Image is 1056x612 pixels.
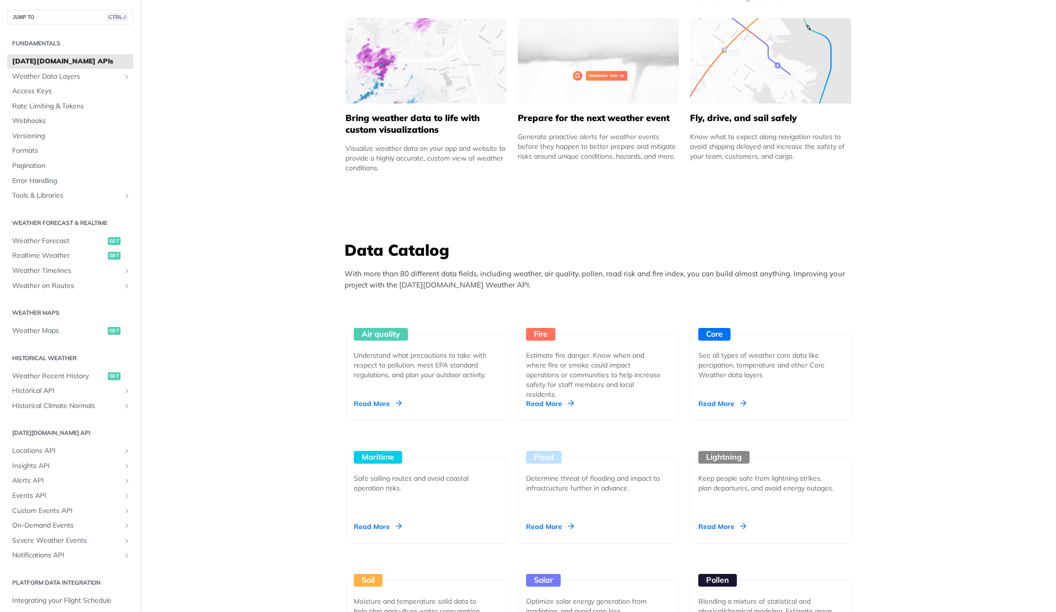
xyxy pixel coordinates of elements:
[7,84,133,99] a: Access Keys
[7,473,133,488] a: Alerts APIShow subpages for Alerts API
[7,143,133,158] a: Formats
[108,327,121,335] span: get
[345,268,857,290] p: With more than 80 different data fields, including weather, air quality, pollen, road risk and fi...
[12,371,105,381] span: Weather Recent History
[354,473,490,493] div: Safe sailing routes and avoid coastal operation risks.
[526,574,561,587] div: Solar
[123,192,131,200] button: Show subpages for Tools & Libraries
[12,326,105,336] span: Weather Maps
[123,282,131,290] button: Show subpages for Weather on Routes
[7,384,133,398] a: Historical APIShow subpages for Historical API
[12,491,121,501] span: Events API
[690,132,851,161] div: Know what to expect along navigation routes to avoid shipping delayed and increase the safety of ...
[7,324,133,338] a: Weather Mapsget
[354,399,402,408] div: Read More
[7,69,133,84] a: Weather Data LayersShow subpages for Weather Data Layers
[7,159,133,173] a: Pagination
[690,18,851,103] img: 994b3d6-mask-group-32x.svg
[7,399,133,413] a: Historical Climate NormalsShow subpages for Historical Climate Normals
[12,386,121,396] span: Historical API
[518,112,679,124] h5: Prepare for the next weather event
[12,401,121,411] span: Historical Climate Normals
[12,191,121,201] span: Tools & Libraries
[12,461,121,471] span: Insights API
[7,129,133,143] a: Versioning
[7,354,133,363] h2: Historical Weather
[354,522,402,531] div: Read More
[123,387,131,395] button: Show subpages for Historical API
[12,281,121,291] span: Weather on Routes
[12,57,131,66] span: [DATE][DOMAIN_NAME] APIs
[518,18,679,103] img: 2c0a313-group-496-12x.svg
[12,521,121,530] span: On-Demand Events
[123,447,131,455] button: Show subpages for Locations API
[698,350,835,380] div: See all types of weather core data like percipation, temperature and other Core Weather data layers
[123,462,131,470] button: Show subpages for Insights API
[12,251,105,261] span: Realtime Weather
[12,476,121,486] span: Alerts API
[123,551,131,559] button: Show subpages for Notifications API
[12,266,121,276] span: Weather Timelines
[698,522,746,531] div: Read More
[7,459,133,473] a: Insights APIShow subpages for Insights API
[526,473,663,493] div: Determine threat of flooding and impact to infrastructure further in advance.
[7,99,133,114] a: Rate Limiting & Tokens
[526,328,555,341] div: Fire
[698,328,731,341] div: Core
[354,328,408,341] div: Air quality
[7,234,133,248] a: Weather Forecastget
[106,13,128,21] span: CTRL-/
[354,451,402,464] div: Maritime
[12,131,131,141] span: Versioning
[514,298,683,421] a: Fire Estimate fire danger. Know when and where fire or smoke could impact operations or communiti...
[12,596,131,606] span: Integrating your Flight Schedule
[7,489,133,503] a: Events APIShow subpages for Events API
[123,477,131,485] button: Show subpages for Alerts API
[526,451,562,464] div: Flood
[7,264,133,278] a: Weather TimelinesShow subpages for Weather Timelines
[7,188,133,203] a: Tools & LibrariesShow subpages for Tools & Libraries
[342,421,510,544] a: Maritime Safe sailing routes and avoid coastal operation risks. Read More
[12,72,121,82] span: Weather Data Layers
[7,444,133,458] a: Locations APIShow subpages for Locations API
[686,298,855,421] a: Core See all types of weather core data like percipation, temperature and other Core Weather data...
[526,522,574,531] div: Read More
[123,402,131,410] button: Show subpages for Historical Climate Normals
[123,537,131,545] button: Show subpages for Severe Weather Events
[7,504,133,518] a: Custom Events APIShow subpages for Custom Events API
[518,132,679,161] div: Generate proactive alerts for weather events before they happen to better prepare and mitigate ri...
[12,146,131,156] span: Formats
[354,574,383,587] div: Soil
[698,473,835,493] div: Keep people safe from lightning strikes, plan departures, and avoid energy outages.
[7,518,133,533] a: On-Demand EventsShow subpages for On-Demand Events
[7,10,133,24] button: JUMP TOCTRL-/
[123,73,131,81] button: Show subpages for Weather Data Layers
[7,533,133,548] a: Severe Weather EventsShow subpages for Severe Weather Events
[345,143,507,173] div: Visualize weather data on your app and website to provide a highly accurate, custom view of weath...
[698,399,746,408] div: Read More
[12,506,121,516] span: Custom Events API
[7,548,133,563] a: Notifications APIShow subpages for Notifications API
[7,369,133,384] a: Weather Recent Historyget
[7,39,133,48] h2: Fundamentals
[345,239,857,261] h3: Data Catalog
[686,421,855,544] a: Lightning Keep people safe from lightning strikes, plan departures, and avoid energy outages. Rea...
[345,18,507,103] img: 4463876-group-4982x.svg
[514,421,683,544] a: Flood Determine threat of flooding and impact to infrastructure further in advance. Read More
[123,507,131,515] button: Show subpages for Custom Events API
[123,492,131,500] button: Show subpages for Events API
[690,112,851,124] h5: Fly, drive, and sail safely
[12,161,131,171] span: Pagination
[342,298,510,421] a: Air quality Understand what precautions to take with respect to pollution, meet EPA standard regu...
[12,102,131,111] span: Rate Limiting & Tokens
[7,114,133,128] a: Webhooks
[12,446,121,456] span: Locations API
[7,248,133,263] a: Realtime Weatherget
[12,236,105,246] span: Weather Forecast
[123,522,131,530] button: Show subpages for On-Demand Events
[698,451,750,464] div: Lightning
[7,54,133,69] a: [DATE][DOMAIN_NAME] APIs
[698,574,737,587] div: Pollen
[12,86,131,96] span: Access Keys
[12,116,131,126] span: Webhooks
